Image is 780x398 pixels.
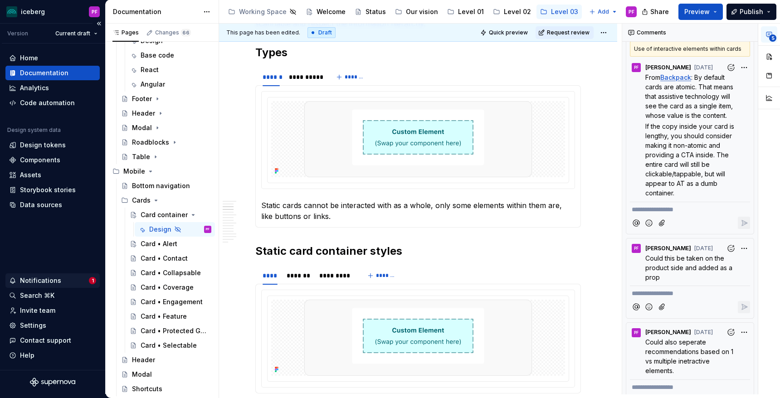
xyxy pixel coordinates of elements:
div: Card • Selectable [141,341,197,350]
div: Help [20,351,34,360]
div: Documentation [20,68,68,78]
div: Changes [155,29,191,36]
a: Card • Feature [126,309,215,324]
span: Publish [740,7,763,16]
div: Card • Feature [141,312,187,321]
a: Working Space [224,5,300,19]
div: PF [206,225,210,234]
div: Card • Engagement [141,297,203,306]
span: Could this be taken on the product side and added as a prop [645,254,734,281]
button: Request review [536,26,594,39]
div: Pages [112,29,139,36]
div: Our vision [406,7,438,16]
div: Level 01 [458,7,484,16]
div: Level 03 [551,7,578,16]
button: More [738,242,750,254]
div: Storybook stories [20,185,76,194]
span: [PERSON_NAME] [645,64,691,71]
button: Add reaction [725,242,737,254]
a: Bottom navigation [117,179,215,193]
button: Share [637,4,675,20]
div: Card • Protected Good [141,326,210,335]
div: React [141,65,159,74]
div: PF [634,64,639,71]
button: More [738,61,750,73]
div: Roadblocks [132,138,169,147]
img: 418c6d47-6da6-4103-8b13-b5999f8989a1.png [6,6,17,17]
button: Search ⌘K [5,288,100,303]
div: Code automation [20,98,75,107]
a: Modal [117,121,215,135]
button: Preview [678,4,723,20]
span: If the copy inside your card is lengthy, you should consider making it non-atomic and providing a... [645,122,736,197]
div: PF [92,8,97,15]
a: Data sources [5,198,100,212]
a: Analytics [5,81,100,95]
a: Card • Selectable [126,338,215,353]
div: Assets [20,170,41,180]
p: Static cards cannot be interacted with as a whole, only some elements within them are, like butto... [261,200,575,222]
button: Collapse sidebar [93,17,105,30]
span: Request review [547,29,590,36]
button: Mention someone [630,217,642,229]
button: Add reaction [725,326,737,339]
div: Cards [132,196,151,205]
a: React [126,63,215,77]
span: Add [598,8,609,15]
span: 1 [89,277,96,284]
section-item: Static [261,91,575,222]
span: : By default cards are atomic. That means that assistive technology will see the card as a single... [645,73,735,119]
div: PF [634,329,639,336]
div: Bottom navigation [132,181,190,190]
a: UX patterns [584,5,639,19]
div: Settings [20,321,46,330]
div: iceberg [21,7,45,16]
div: PF [629,8,634,15]
span: Share [650,7,669,16]
a: Welcome [302,5,349,19]
span: Quick preview [489,29,528,36]
div: Contact support [20,336,71,345]
div: Mobile [109,164,215,179]
a: Card • Protected Good [126,324,215,338]
span: [PERSON_NAME] [645,245,691,252]
a: Components [5,153,100,167]
div: Base code [141,51,174,60]
a: Card • Collapsable [126,266,215,280]
button: Help [5,348,100,363]
div: Design system data [7,126,61,134]
div: Header [132,109,155,118]
div: Welcome [317,7,346,16]
a: Modal [117,367,215,382]
div: Status [366,7,386,16]
div: Composer editor [630,286,750,298]
a: Status [351,5,390,19]
div: Data sources [20,200,62,209]
button: More [738,326,750,339]
a: Card • Contact [126,251,215,266]
div: Design [149,225,171,234]
svg: Supernova Logo [30,378,75,387]
div: Modal [132,370,152,379]
a: Backpack [660,73,691,81]
button: Add emoji [643,301,655,313]
span: [PERSON_NAME] [645,329,691,336]
a: Base code [126,48,215,63]
a: Home [5,51,100,65]
span: Preview [684,7,710,16]
div: Composer editor [630,379,750,392]
div: Card • Alert [141,239,177,248]
div: PF [634,245,639,252]
button: Add [586,5,620,18]
button: Quick preview [478,26,532,39]
div: Components [20,155,60,165]
a: Card • Engagement [126,295,215,309]
div: Modal [132,123,152,132]
button: Publish [726,4,776,20]
button: icebergPF [2,2,103,21]
a: Code automation [5,96,100,110]
div: Level 02 [504,7,531,16]
div: Search ⌘K [20,291,54,300]
div: Analytics [20,83,49,92]
a: Invite team [5,303,100,318]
